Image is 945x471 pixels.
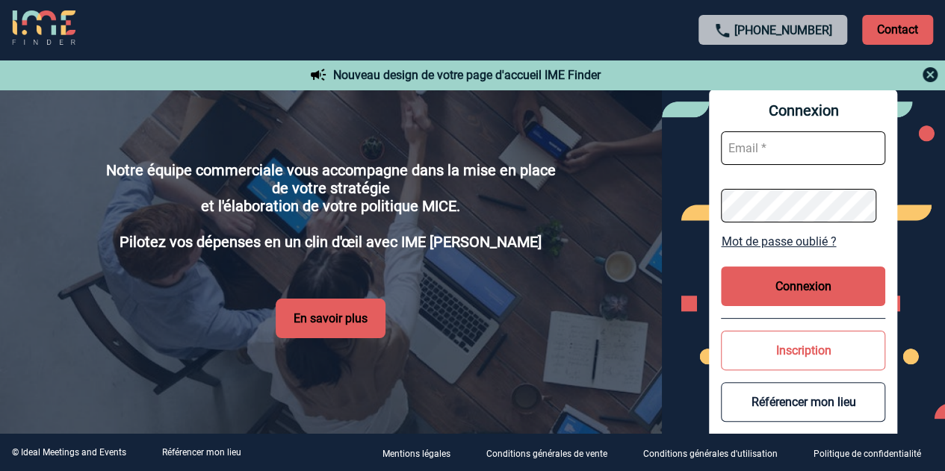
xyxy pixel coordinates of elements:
a: Conditions générales d'utilisation [631,446,802,460]
button: En savoir plus [276,299,385,338]
a: Politique de confidentialité [802,446,945,460]
p: Mentions légales [382,449,450,459]
div: © Ideal Meetings and Events [12,447,126,458]
p: Notre équipe commerciale vous accompagne dans la mise en place de votre stratégie et l'élaboratio... [99,161,563,251]
span: Connexion [721,102,885,119]
button: Référencer mon lieu [721,382,885,422]
button: Inscription [721,331,885,370]
a: Référencer mon lieu [162,447,241,458]
a: Conditions générales de vente [474,446,631,460]
input: Email * [721,131,885,165]
img: call-24-px.png [713,22,731,40]
p: Conditions générales d'utilisation [643,449,778,459]
a: Mentions légales [371,446,474,460]
p: Conditions générales de vente [486,449,607,459]
p: Politique de confidentialité [814,449,921,459]
a: [PHONE_NUMBER] [734,23,832,37]
p: Contact [862,15,933,45]
button: Connexion [721,266,885,306]
a: Mot de passe oublié ? [721,234,885,249]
